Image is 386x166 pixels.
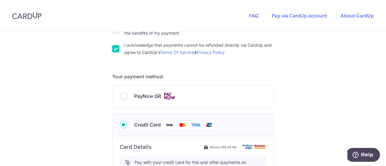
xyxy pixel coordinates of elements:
a: About CardUp [340,13,374,19]
img: Mastercard [176,121,188,129]
span: PayNow QR [134,92,161,100]
div: Credit Card Visa Mastercard American Express Union Pay [120,121,266,129]
a: Privacy Policy [197,50,225,55]
img: card secure [242,144,266,149]
img: CardUp [12,12,42,19]
img: American Express [190,121,202,129]
img: Cards logo [163,92,176,100]
a: Terms Of Service [160,50,194,55]
a: FAQ [249,13,258,19]
a: Pay via CardUp account [272,13,327,19]
img: Visa [163,121,175,129]
span: Credit Card [134,121,161,128]
span: Secure 256-bit SSL [210,145,237,149]
iframe: Opens a widget where you can find more information [347,148,380,163]
h6: Card Details [120,143,152,151]
div: PayNow QR Cards logo [120,92,266,100]
img: Union Pay [203,121,215,129]
h5: Your payment method [112,73,274,80]
label: I acknowledge that payments cannot be refunded directly via CardUp and agree to CardUp’s & [124,42,274,56]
